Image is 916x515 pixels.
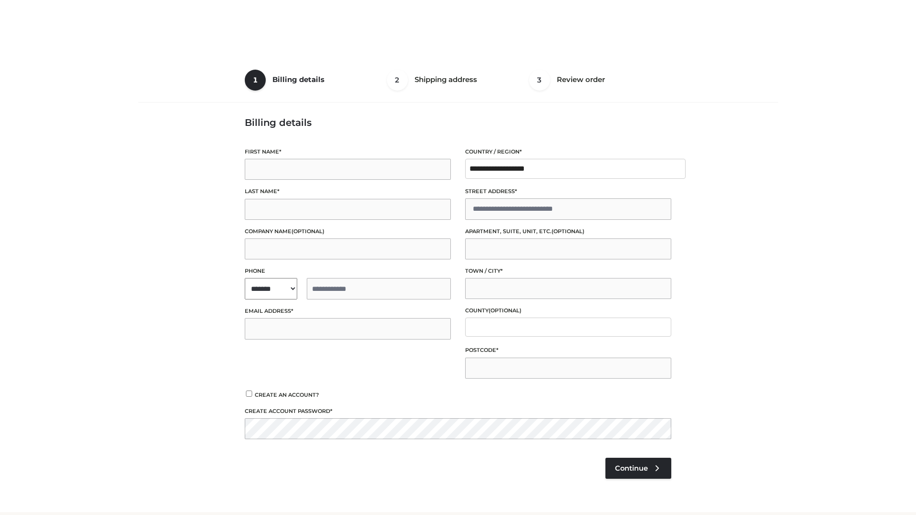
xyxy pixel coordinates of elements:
span: Continue [615,464,648,473]
label: Country / Region [465,147,671,156]
label: Create account password [245,407,671,416]
span: Billing details [272,75,324,84]
span: 1 [245,70,266,91]
span: (optional) [489,307,521,314]
label: Street address [465,187,671,196]
span: Review order [557,75,605,84]
label: Phone [245,267,451,276]
label: Company name [245,227,451,236]
label: County [465,306,671,315]
label: Last name [245,187,451,196]
label: Postcode [465,346,671,355]
a: Continue [605,458,671,479]
label: Town / City [465,267,671,276]
label: First name [245,147,451,156]
label: Email address [245,307,451,316]
label: Apartment, suite, unit, etc. [465,227,671,236]
span: (optional) [552,228,584,235]
span: Create an account? [255,391,319,398]
input: Create an account? [245,391,253,397]
h3: Billing details [245,117,671,128]
span: 3 [529,70,550,91]
span: Shipping address [415,75,477,84]
span: 2 [387,70,408,91]
span: (optional) [291,228,324,235]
